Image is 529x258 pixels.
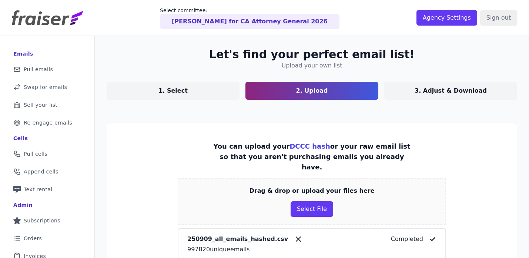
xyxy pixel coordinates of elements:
[245,82,378,100] a: 2. Upload
[24,83,67,91] span: Swap for emails
[13,135,28,142] div: Cells
[6,163,88,180] a: Append cells
[6,115,88,131] a: Re-engage emails
[291,201,333,217] button: Select File
[160,7,339,29] a: Select committee: [PERSON_NAME] for CA Attorney General 2026
[391,235,423,244] p: Completed
[6,97,88,113] a: Sell your list
[158,86,188,95] p: 1. Select
[282,61,342,70] h4: Upload your own list
[24,217,60,224] span: Subscriptions
[12,10,83,25] img: Fraiser Logo
[24,168,58,175] span: Append cells
[24,66,53,73] span: Pull emails
[480,10,517,26] input: Sign out
[416,10,477,26] input: Agency Settings
[384,82,517,100] a: 3. Adjust & Download
[211,141,413,172] p: You can upload your or your raw email list so that you aren't purchasing emails you already have.
[107,82,240,100] a: 1. Select
[415,86,487,95] p: 3. Adjust & Download
[24,101,57,109] span: Sell your list
[296,86,328,95] p: 2. Upload
[6,212,88,229] a: Subscriptions
[6,230,88,247] a: Orders
[187,235,288,244] p: 250909_all_emails_hashed.csv
[160,7,339,14] p: Select committee:
[209,48,415,61] h2: Let's find your perfect email list!
[24,186,53,193] span: Text rental
[24,150,47,158] span: Pull cells
[13,201,33,209] div: Admin
[6,79,88,95] a: Swap for emails
[24,119,72,126] span: Re-engage emails
[6,61,88,77] a: Pull emails
[24,235,42,242] span: Orders
[172,17,328,26] p: [PERSON_NAME] for CA Attorney General 2026
[249,186,374,195] p: Drag & drop or upload your files here
[6,181,88,198] a: Text rental
[289,142,330,150] a: DCCC hash
[13,50,33,57] div: Emails
[187,245,436,254] p: 997820 unique emails
[6,146,88,162] a: Pull cells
